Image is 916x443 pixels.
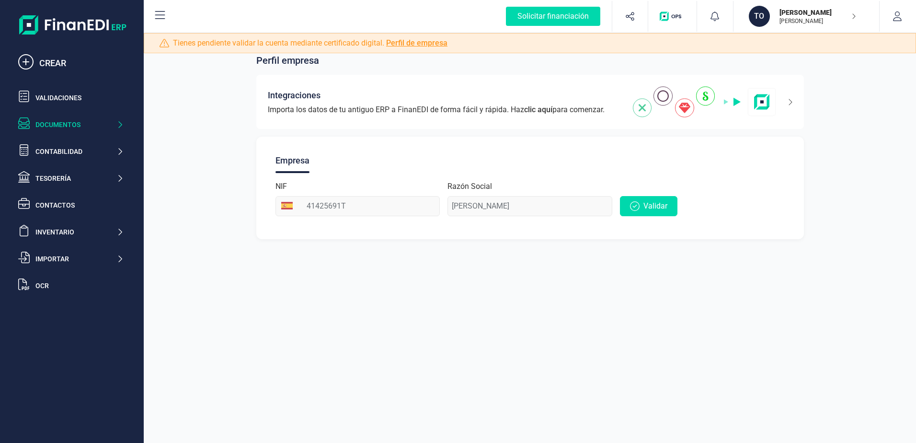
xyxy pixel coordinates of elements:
div: Tesorería [35,174,116,183]
button: Validar [620,196,677,216]
button: Solicitar financiación [494,1,612,32]
span: Validar [643,200,667,212]
p: [PERSON_NAME] [779,17,856,25]
span: Integraciones [268,89,321,102]
div: Documentos [35,120,116,129]
div: OCR [35,281,124,291]
div: Importar [35,254,116,264]
button: Logo de OPS [654,1,691,32]
button: TO[PERSON_NAME][PERSON_NAME] [745,1,868,32]
a: Perfil de empresa [386,38,447,47]
div: TO [749,6,770,27]
div: Contabilidad [35,147,116,156]
div: Inventario [35,227,116,237]
div: Contactos [35,200,124,210]
span: Tienes pendiente validar la cuenta mediante certificado digital. [173,37,447,49]
div: Solicitar financiación [506,7,600,26]
span: clic aquí [524,105,552,114]
p: [PERSON_NAME] [779,8,856,17]
img: Logo Finanedi [19,15,126,35]
label: NIF [275,181,287,192]
img: Logo de OPS [660,12,685,21]
label: Razón Social [447,181,492,192]
img: integrations-img [633,86,776,117]
div: Empresa [275,148,309,173]
div: Validaciones [35,93,124,103]
span: Importa los datos de tu antiguo ERP a FinanEDI de forma fácil y rápida. Haz para comenzar. [268,104,605,116]
span: Perfil empresa [256,54,319,67]
div: CREAR [39,57,124,70]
